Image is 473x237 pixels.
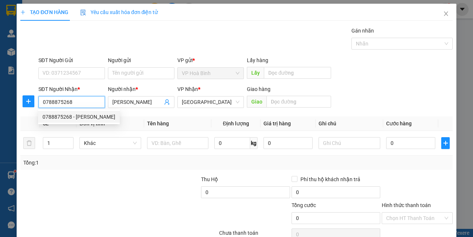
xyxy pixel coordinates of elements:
[182,68,239,79] span: VP Hoà Bình
[182,97,239,108] span: Sài Gòn
[247,96,266,108] span: Giao
[3,16,141,26] li: 995 [PERSON_NAME]
[351,28,374,34] label: Gán nhãn
[84,138,137,149] span: Khác
[20,9,68,15] span: TẠO ĐƠN HÀNG
[250,137,258,149] span: kg
[3,46,86,58] b: GỬI : VP Hoà Bình
[442,140,449,146] span: plus
[80,9,158,15] span: Yêu cầu xuất hóa đơn điện tử
[316,116,383,131] th: Ghi chú
[38,56,105,64] div: SĐT Người Gửi
[23,137,35,149] button: delete
[263,121,291,126] span: Giá trị hàng
[108,56,174,64] div: Người gửi
[247,57,268,63] span: Lấy hàng
[147,137,209,149] input: VD: Bàn, Ghế
[23,95,34,107] button: plus
[177,56,244,64] div: VP gửi
[382,202,431,208] label: Hình thức thanh toán
[42,5,98,14] b: Nhà Xe Hà My
[436,4,456,24] button: Close
[42,113,115,121] div: 0788875268 - [PERSON_NAME]
[38,85,105,93] div: SĐT Người Nhận
[266,96,331,108] input: Dọc đường
[80,10,86,16] img: icon
[3,26,141,35] li: 0946 508 595
[264,67,331,79] input: Dọc đường
[164,99,170,105] span: user-add
[147,121,169,126] span: Tên hàng
[247,67,264,79] span: Lấy
[23,98,34,104] span: plus
[386,121,412,126] span: Cước hàng
[177,86,198,92] span: VP Nhận
[38,111,120,123] div: 0788875268 - LÝ NGOAN
[20,10,25,15] span: plus
[292,202,316,208] span: Tổng cước
[42,18,48,24] span: environment
[247,86,270,92] span: Giao hàng
[297,175,363,183] span: Phí thu hộ khách nhận trả
[319,137,380,149] input: Ghi Chú
[42,27,48,33] span: phone
[223,121,249,126] span: Định lượng
[441,137,450,149] button: plus
[201,176,218,182] span: Thu Hộ
[263,137,313,149] input: 0
[443,11,449,17] span: close
[23,159,183,167] div: Tổng: 1
[108,85,174,93] div: Người nhận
